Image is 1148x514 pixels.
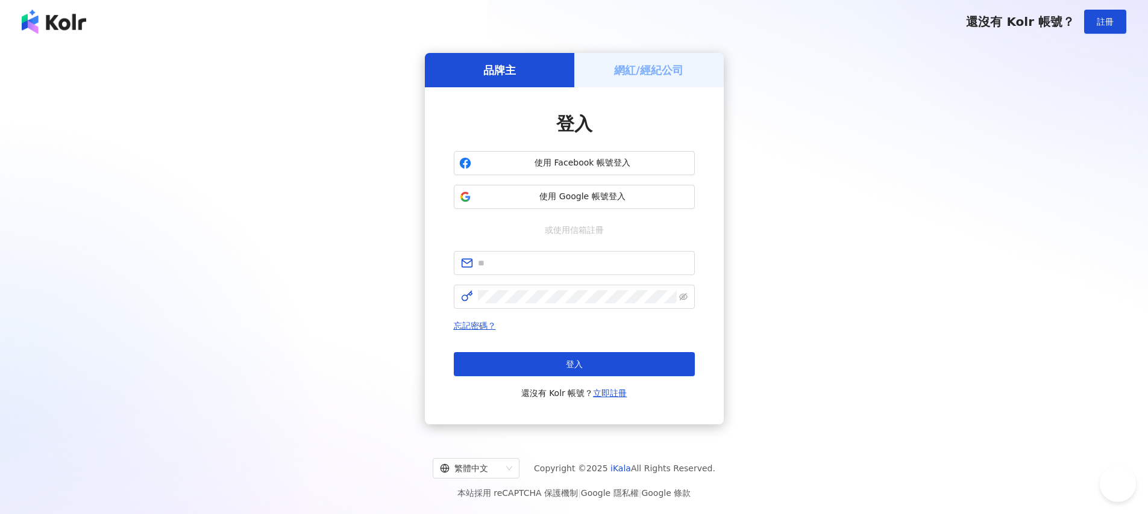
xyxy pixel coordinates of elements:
button: 使用 Google 帳號登入 [454,185,695,209]
span: Copyright © 2025 All Rights Reserved. [534,461,715,475]
span: 還沒有 Kolr 帳號？ [521,386,627,400]
h5: 品牌主 [483,63,516,78]
span: 登入 [566,359,583,369]
img: logo [22,10,86,34]
a: Google 條款 [641,488,691,498]
a: iKala [610,463,631,473]
button: 登入 [454,352,695,376]
span: | [639,488,642,498]
span: 註冊 [1097,17,1114,26]
span: 使用 Facebook 帳號登入 [476,157,689,169]
a: 立即註冊 [593,388,627,398]
button: 註冊 [1084,10,1126,34]
span: eye-invisible [679,293,688,301]
span: 使用 Google 帳號登入 [476,191,689,203]
h5: 網紅/經紀公司 [614,63,683,78]
span: 還沒有 Kolr 帳號？ [966,14,1074,29]
span: 登入 [556,113,592,134]
a: Google 隱私權 [581,488,639,498]
div: 繁體中文 [440,459,501,478]
span: | [578,488,581,498]
button: 使用 Facebook 帳號登入 [454,151,695,175]
span: 或使用信箱註冊 [536,223,612,237]
span: 本站採用 reCAPTCHA 保護機制 [457,486,691,500]
iframe: Help Scout Beacon - Open [1100,466,1136,502]
a: 忘記密碼？ [454,321,496,330]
